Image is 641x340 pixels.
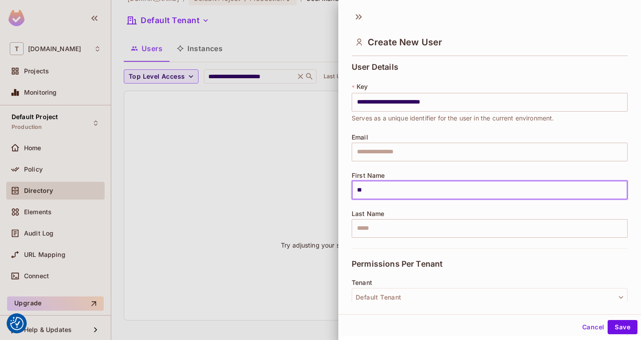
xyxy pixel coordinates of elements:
span: Last Name [352,210,384,217]
span: Create New User [368,37,442,48]
img: Revisit consent button [10,317,24,330]
span: Key [357,83,368,90]
span: First Name [352,172,385,179]
span: User Details [352,63,398,72]
span: Tenant [352,279,372,286]
button: Save [608,320,637,334]
span: Email [352,134,368,141]
button: Consent Preferences [10,317,24,330]
button: Cancel [579,320,608,334]
span: Serves as a unique identifier for the user in the current environment. [352,113,554,123]
button: Default Tenant [352,288,628,307]
span: Permissions Per Tenant [352,260,442,268]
